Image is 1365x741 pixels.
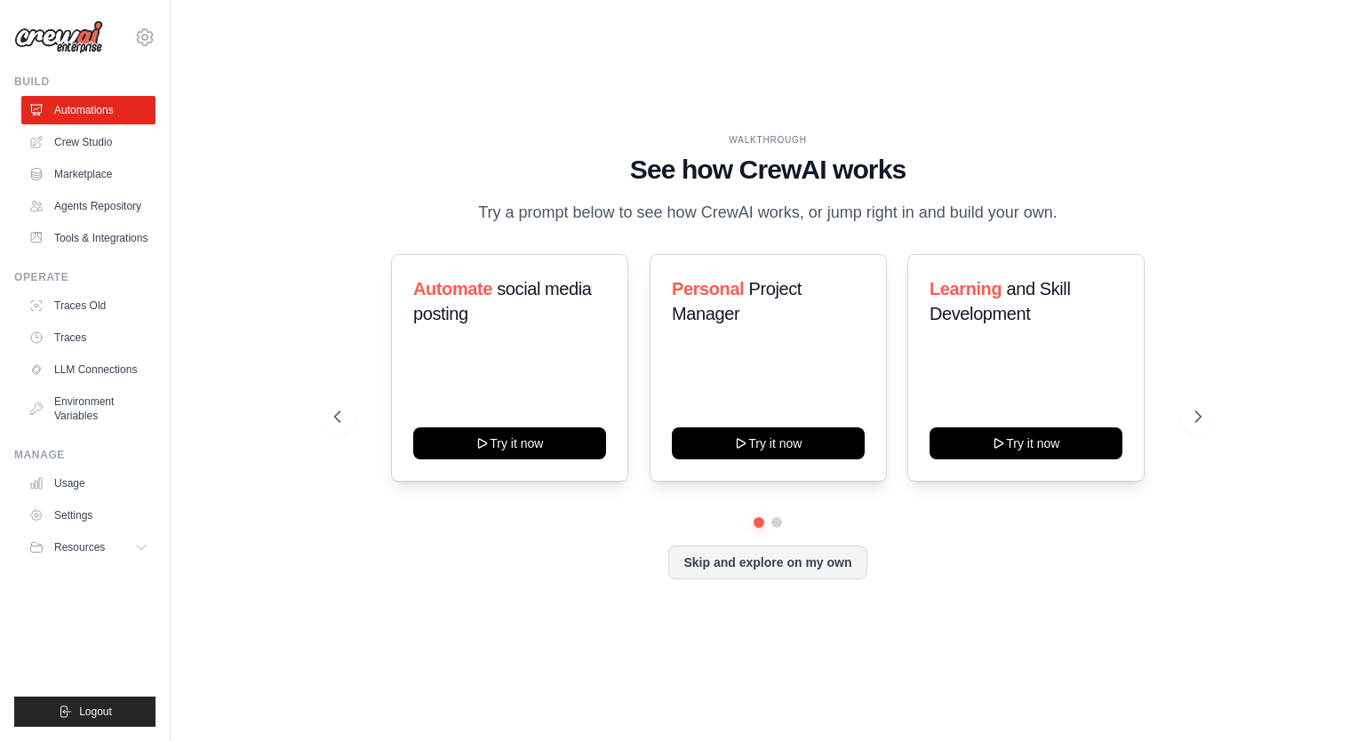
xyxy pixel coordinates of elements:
a: Settings [21,501,156,530]
a: Usage [21,469,156,498]
button: Logout [14,697,156,727]
span: Automate [413,279,492,299]
button: Try it now [930,427,1122,459]
a: Traces Old [21,291,156,320]
span: Project Manager [672,279,802,323]
img: Logo [14,20,103,54]
a: Agents Repository [21,192,156,220]
div: Build [14,75,156,89]
div: Manage [14,448,156,462]
span: Personal [672,279,744,299]
span: Logout [79,705,112,719]
a: Marketplace [21,160,156,188]
a: Traces [21,323,156,352]
button: Try it now [672,427,865,459]
div: WALKTHROUGH [334,133,1201,147]
button: Resources [21,533,156,562]
div: Operate [14,270,156,284]
a: Crew Studio [21,128,156,156]
p: Try a prompt below to see how CrewAI works, or jump right in and build your own. [469,200,1066,226]
a: LLM Connections [21,355,156,384]
span: Resources [54,540,105,554]
button: Skip and explore on my own [668,546,866,579]
a: Tools & Integrations [21,224,156,252]
h1: See how CrewAI works [334,154,1201,186]
a: Environment Variables [21,387,156,430]
span: social media posting [413,279,592,323]
button: Try it now [413,427,606,459]
a: Automations [21,96,156,124]
span: Learning [930,279,1002,299]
